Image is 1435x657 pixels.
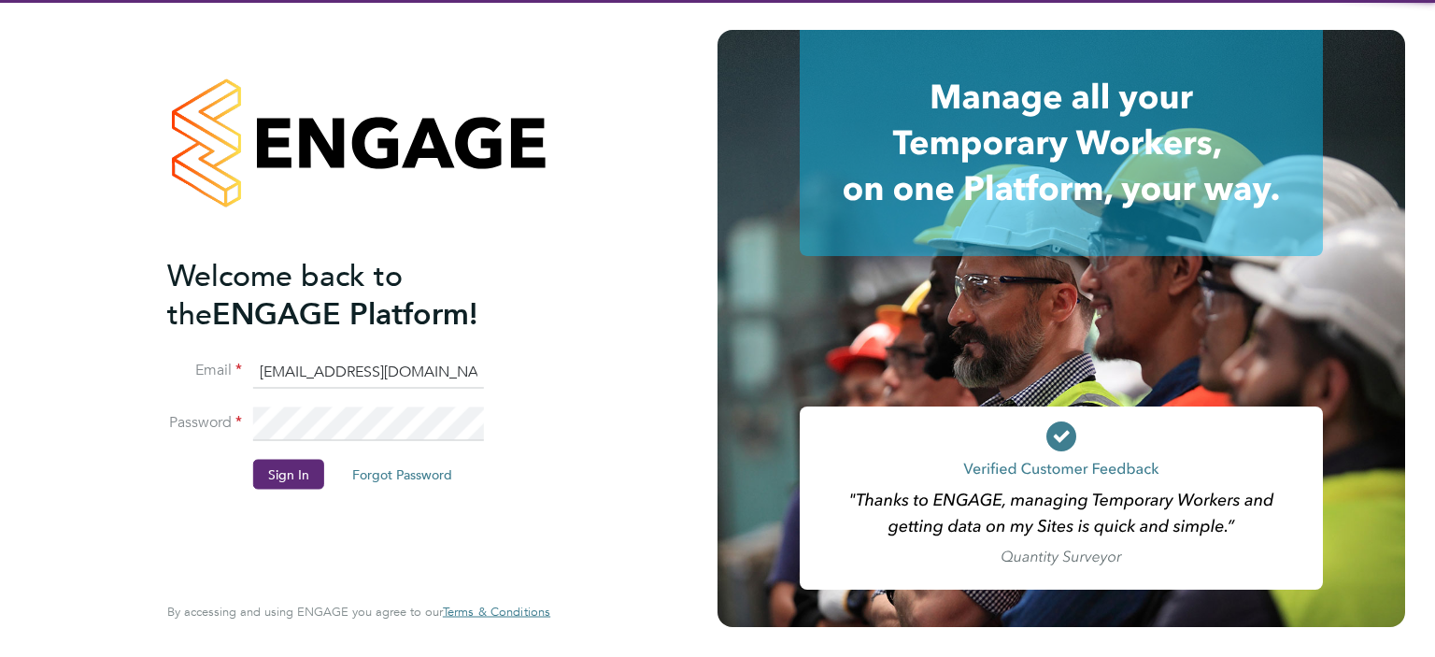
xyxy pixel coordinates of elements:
a: Terms & Conditions [443,605,550,620]
span: By accessing and using ENGAGE you agree to our [167,604,550,620]
button: Sign In [253,460,324,490]
label: Password [167,413,242,433]
button: Forgot Password [337,460,467,490]
span: Welcome back to the [167,257,403,332]
label: Email [167,361,242,380]
span: Terms & Conditions [443,604,550,620]
h2: ENGAGE Platform! [167,256,532,333]
input: Enter your work email... [253,355,484,389]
